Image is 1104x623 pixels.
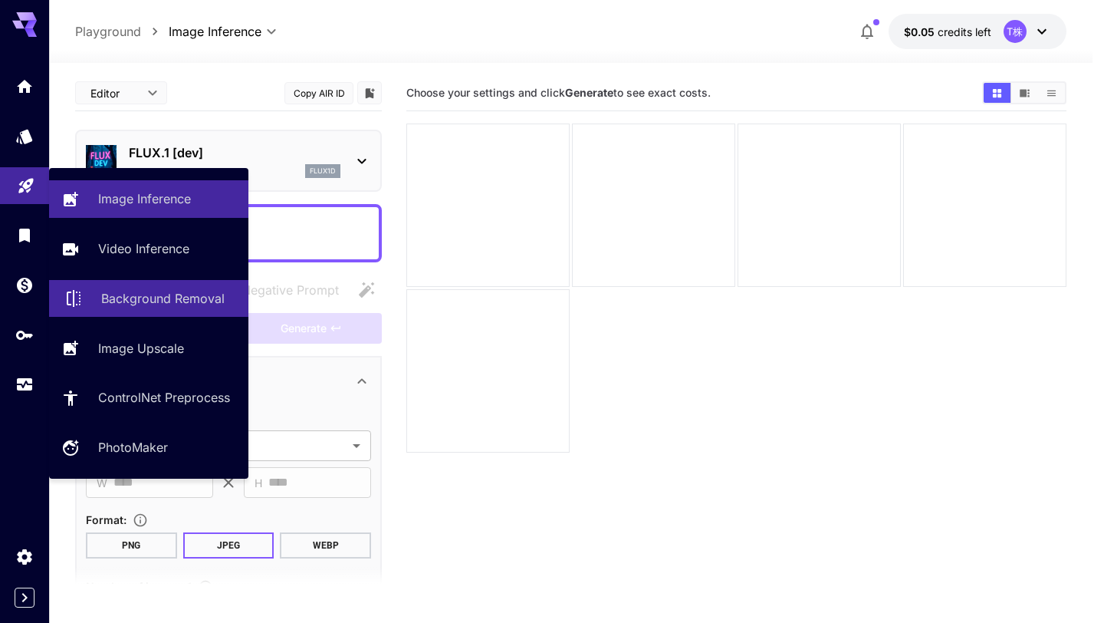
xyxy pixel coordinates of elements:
[565,86,613,99] b: Generate
[904,25,938,38] span: $0.05
[129,143,340,162] p: FLUX.1 [dev]
[97,474,107,492] span: W
[49,280,248,318] a: Background Removal
[86,532,177,559] button: PNG
[49,230,248,268] a: Video Inference
[982,81,1066,104] div: Show images in grid viewShow images in video viewShow images in list view
[15,275,34,295] div: Wallet
[15,375,34,394] div: Usage
[406,86,711,99] span: Choose your settings and click to see exact costs.
[889,14,1066,49] button: $0.05
[169,22,261,41] span: Image Inference
[86,513,127,526] span: Format :
[938,25,991,38] span: credits left
[15,226,34,245] div: Library
[15,325,34,344] div: API Keys
[242,281,339,299] span: Negative Prompt
[98,388,230,407] p: ControlNet Preprocess
[280,532,371,559] button: WEBP
[127,513,154,528] button: Choose the file format for the output image.
[17,172,35,191] div: Playground
[15,588,34,608] button: Collapse sidebar
[1004,20,1027,43] div: T株
[284,82,353,104] button: Copy AIR ID
[183,532,274,559] button: JPEG
[101,289,225,308] p: Background Removal
[310,166,336,176] p: flux1d
[49,180,248,218] a: Image Inference
[984,83,1010,103] button: Show images in grid view
[211,280,351,299] span: Negative prompts are not compatible with the selected model.
[15,547,34,566] div: Settings
[98,339,184,358] p: Image Upscale
[363,84,376,102] button: Add to library
[255,474,262,492] span: H
[1038,83,1065,103] button: Show images in list view
[49,329,248,367] a: Image Upscale
[904,24,991,40] div: $0.05
[98,190,191,208] p: Image Inference
[15,127,34,146] div: Models
[1011,83,1038,103] button: Show images in video view
[49,429,248,466] a: PhotoMaker
[15,77,34,96] div: Home
[90,85,138,101] span: Editor
[98,438,168,457] p: PhotoMaker
[49,379,248,417] a: ControlNet Preprocess
[75,22,141,41] p: Playground
[98,239,189,258] p: Video Inference
[75,22,169,41] nav: breadcrumb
